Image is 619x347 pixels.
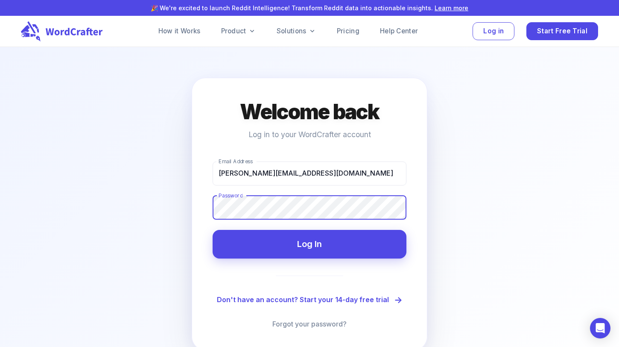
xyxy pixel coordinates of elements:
h4: Welcome back [240,99,379,125]
a: Pricing [337,26,359,36]
p: Log in to your WordCrafter account [248,129,371,141]
a: Learn more [435,4,468,12]
a: Help Center [380,26,418,36]
span: Start Free Trial [537,26,587,37]
label: Email Address [219,158,253,165]
a: Don't have an account? Start your 14-day free trial [217,293,403,307]
p: 🎉 We're excited to launch Reddit Intelligence! Transform Reddit data into actionable insights. [14,3,605,12]
label: Password [219,192,242,199]
a: Forgot your password? [272,319,347,329]
button: Log in [473,22,514,41]
button: Start Free Trial [526,22,598,41]
span: Log in [483,26,504,37]
a: Solutions [277,26,316,36]
div: Open Intercom Messenger [590,318,610,338]
a: How it Works [158,26,201,36]
button: Log In [213,230,406,259]
a: Product [221,26,256,36]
